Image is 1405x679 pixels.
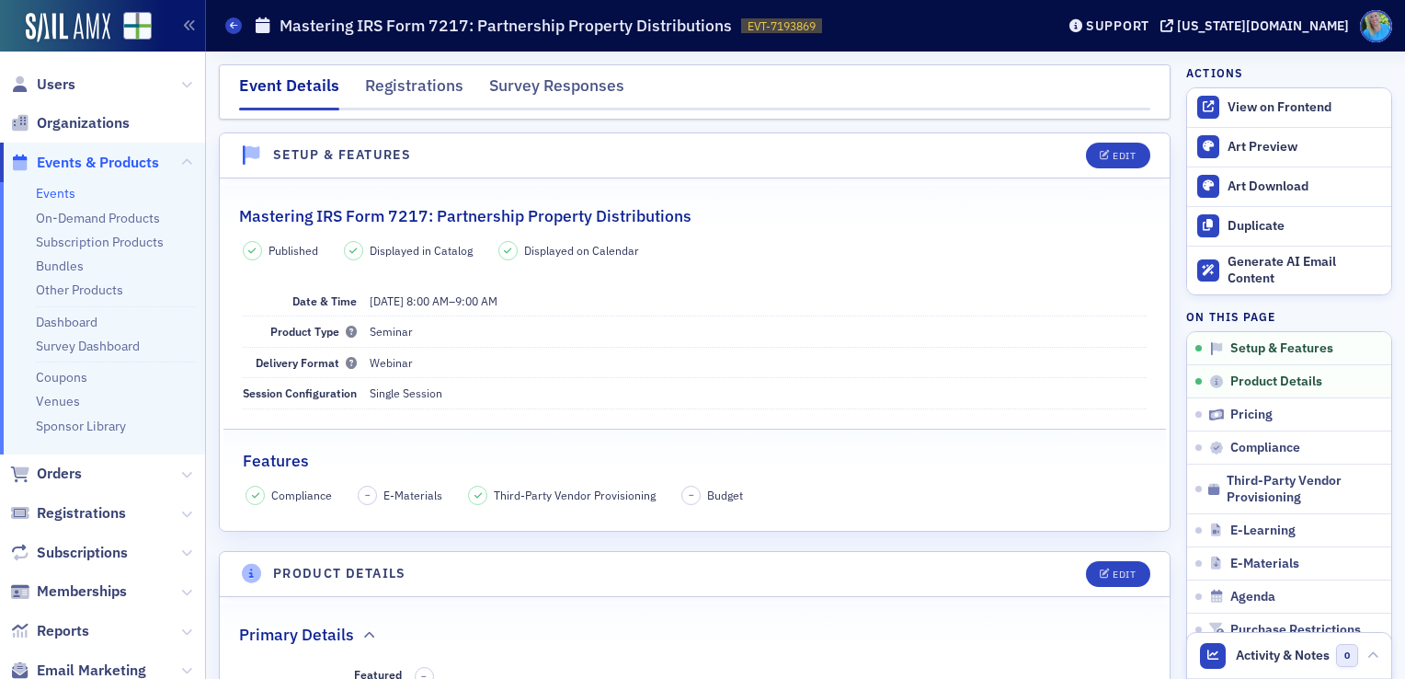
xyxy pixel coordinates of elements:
[280,15,732,37] h1: Mastering IRS Form 7217: Partnership Property Distributions
[370,324,413,339] span: Seminar
[1230,589,1275,605] span: Agenda
[1230,374,1322,390] span: Product Details
[1360,10,1392,42] span: Profile
[36,369,87,386] a: Coupons
[1086,143,1149,168] button: Edit
[10,503,126,524] a: Registrations
[1187,206,1391,246] button: Duplicate
[707,487,743,503] span: Budget
[1228,254,1382,286] div: Generate AI Email Content
[36,418,126,434] a: Sponsor Library
[36,210,160,226] a: On-Demand Products
[365,74,463,108] div: Registrations
[1230,340,1333,357] span: Setup & Features
[365,489,371,501] span: –
[1228,218,1382,235] div: Duplicate
[1230,523,1296,539] span: E-Learning
[123,12,152,40] img: SailAMX
[10,464,82,484] a: Orders
[1086,561,1149,587] button: Edit
[1160,19,1355,32] button: [US_STATE][DOMAIN_NAME]
[370,293,404,308] span: [DATE]
[370,386,442,400] span: Single Session
[689,489,694,501] span: –
[383,487,442,503] span: E-Materials
[370,355,413,370] span: Webinar
[370,242,473,259] span: Displayed in Catalog
[10,113,130,133] a: Organizations
[239,623,354,647] h2: Primary Details
[1187,246,1391,295] button: Generate AI Email Content
[1230,556,1299,572] span: E-Materials
[1227,473,1367,505] span: Third-Party Vendor Provisioning
[239,204,691,228] h2: Mastering IRS Form 7217: Partnership Property Distributions
[273,145,411,165] h4: Setup & Features
[270,324,357,339] span: Product Type
[36,258,84,274] a: Bundles
[10,581,127,602] a: Memberships
[1236,646,1330,665] span: Activity & Notes
[1230,407,1273,423] span: Pricing
[10,153,159,173] a: Events & Products
[1113,151,1136,161] div: Edit
[36,185,75,201] a: Events
[1228,178,1382,195] div: Art Download
[36,282,123,298] a: Other Products
[1230,440,1300,456] span: Compliance
[37,543,128,563] span: Subscriptions
[37,621,89,641] span: Reports
[10,621,89,641] a: Reports
[370,293,497,308] span: –
[37,153,159,173] span: Events & Products
[1086,17,1149,34] div: Support
[36,314,97,330] a: Dashboard
[37,503,126,524] span: Registrations
[1228,99,1382,116] div: View on Frontend
[1186,64,1243,81] h4: Actions
[37,464,82,484] span: Orders
[243,449,309,473] h2: Features
[455,293,497,308] time: 9:00 AM
[489,74,624,108] div: Survey Responses
[273,564,406,583] h4: Product Details
[406,293,449,308] time: 8:00 AM
[1187,128,1391,167] a: Art Preview
[36,393,80,409] a: Venues
[1230,622,1361,639] span: Purchase Restrictions
[271,487,332,503] span: Compliance
[37,113,130,133] span: Organizations
[1228,139,1382,155] div: Art Preview
[494,487,656,503] span: Third-Party Vendor Provisioning
[37,75,75,95] span: Users
[1186,308,1392,325] h4: On this page
[239,74,339,110] div: Event Details
[36,338,140,354] a: Survey Dashboard
[268,242,318,259] span: Published
[10,75,75,95] a: Users
[256,355,357,370] span: Delivery Format
[110,12,152,43] a: View Homepage
[26,13,110,42] img: SailAMX
[748,18,816,34] span: EVT-7193869
[243,386,357,400] span: Session Configuration
[1113,570,1136,580] div: Edit
[524,242,639,259] span: Displayed on Calendar
[1187,88,1391,127] a: View on Frontend
[10,543,128,563] a: Subscriptions
[1177,17,1349,34] div: [US_STATE][DOMAIN_NAME]
[292,293,357,308] span: Date & Time
[36,234,164,250] a: Subscription Products
[1336,644,1359,667] span: 0
[1187,167,1391,206] a: Art Download
[37,581,127,602] span: Memberships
